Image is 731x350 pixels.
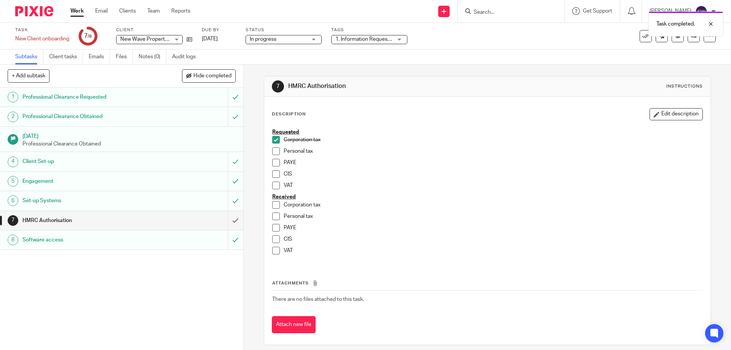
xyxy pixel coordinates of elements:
u: Received [272,194,296,200]
span: In progress [250,37,276,42]
h1: HMRC Authorisation [288,82,504,90]
button: Attach new file [272,316,316,333]
a: Client tasks [49,50,83,64]
h1: Professional Clearance Obtained [22,111,154,122]
span: Hide completed [193,73,231,79]
button: Hide completed [182,69,236,82]
div: 6 [8,195,18,206]
p: Personal tax [284,213,702,220]
h1: Set-up Systems [22,195,154,206]
span: [DATE] [202,36,218,42]
p: Corporation tax [284,201,702,209]
p: Professional Clearance Obtained [22,140,236,148]
p: Task completed. [656,20,695,28]
h1: HMRC Authorisation [22,215,154,226]
p: CIS [284,235,702,243]
div: 8 [8,235,18,245]
a: Email [95,7,108,15]
label: Task [15,27,69,33]
h1: Client Set-up [22,156,154,167]
div: 7 [8,215,18,226]
label: Tags [331,27,407,33]
a: Work [70,7,84,15]
span: Attachments [272,281,309,285]
div: 5 [8,176,18,187]
h1: Software access [22,234,154,246]
a: Files [116,50,133,64]
a: Subtasks [15,50,43,64]
div: 4 [8,157,18,167]
button: Edit description [650,108,703,120]
a: Clients [119,7,136,15]
img: svg%3E [695,5,707,18]
p: Description [272,111,306,117]
p: VAT [284,247,702,254]
h1: [DATE] [22,131,236,140]
span: 1. Information Requested + 1 [335,37,404,42]
a: Audit logs [172,50,201,64]
p: PAYE [284,159,702,166]
span: There are no files attached to this task. [272,297,364,302]
a: Emails [89,50,110,64]
p: Personal tax [284,147,702,155]
div: New Client onboarding [15,35,69,43]
h1: Professional Clearance Requested [22,91,154,103]
div: 7 [272,80,284,93]
label: Due by [202,27,236,33]
a: Notes (0) [139,50,166,64]
label: Status [246,27,322,33]
a: Team [147,7,160,15]
u: Requested [272,129,299,135]
span: New Wave Property Management Cardiff Ltd [120,37,227,42]
img: Pixie [15,6,53,16]
div: 1 [8,92,18,102]
h1: Engagement [22,176,154,187]
a: Reports [171,7,190,15]
button: + Add subtask [8,69,49,82]
p: Corporation tax [284,136,702,144]
p: VAT [284,182,702,189]
p: PAYE [284,224,702,232]
small: /8 [88,34,92,38]
div: Instructions [666,83,703,89]
p: CIS [284,170,702,178]
div: 7 [84,32,92,40]
label: Client [116,27,192,33]
div: 2 [8,112,18,122]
